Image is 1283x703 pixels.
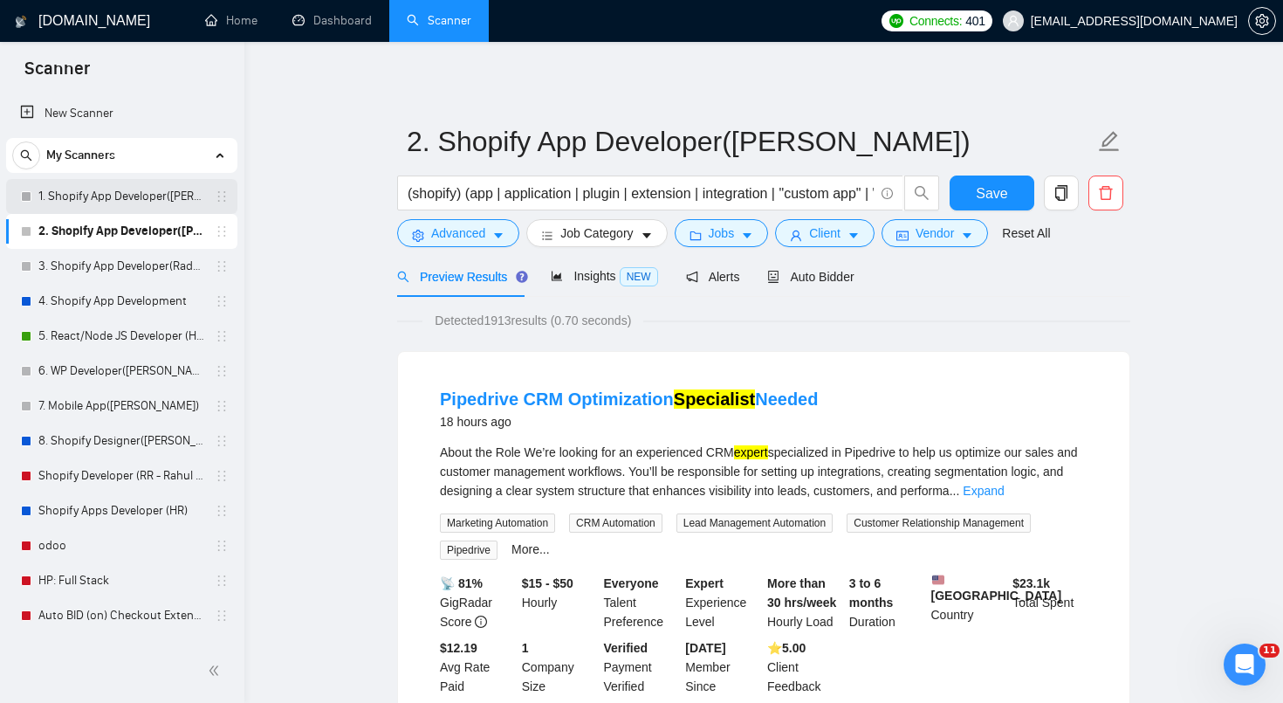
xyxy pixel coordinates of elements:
li: New Scanner [6,96,237,131]
span: Preview Results [397,270,523,284]
span: ... [950,484,960,498]
input: Scanner name... [407,120,1094,163]
span: Detected 1913 results (0.70 seconds) [422,311,643,330]
button: go back [11,7,45,40]
div: GigRadar Score [436,574,518,631]
a: 8. Shopify Designer([PERSON_NAME]) [38,424,204,458]
span: Pipedrive [440,541,497,560]
a: 7. Mobile App([PERSON_NAME]) [38,389,204,424]
span: Customer Relationship Management [847,513,1031,533]
a: odoo [38,528,204,563]
span: delete [1089,185,1122,201]
b: 1 [522,641,529,655]
input: Search Freelance Jobs... [408,183,874,204]
a: dashboardDashboard [292,13,372,28]
img: logo [15,8,27,36]
button: Collapse window [525,7,558,40]
span: holder [215,364,229,378]
span: robot [767,271,779,283]
a: 1. Shopify App Developer([PERSON_NAME]) [38,179,204,214]
span: 11 [1259,644,1280,658]
span: search [13,149,39,162]
div: Payment Verified [600,638,683,696]
span: Advanced [431,224,485,243]
span: holder [215,224,229,238]
span: Job Category [560,224,633,243]
div: Avg Rate Paid [436,638,518,696]
span: Insights [551,269,657,283]
a: 2. Shopify App Developer([PERSON_NAME]) [38,214,204,249]
span: Connects: [909,11,962,31]
span: CRM Automation [569,513,662,533]
span: Scanner [10,56,104,93]
a: New Scanner [20,96,223,131]
button: setting [1248,7,1276,35]
b: Expert [685,576,724,590]
span: double-left [208,662,225,679]
a: HP: Full Stack [38,563,204,598]
button: Save [950,176,1034,210]
span: NEW [620,267,658,286]
span: caret-down [961,229,973,242]
b: ⭐️ 5.00 [767,641,806,655]
span: caret-down [492,229,504,242]
a: 3. Shopify App Developer(Radhika - TM) [38,249,204,284]
button: copy [1044,176,1079,210]
b: 3 to 6 months [849,576,894,610]
span: user [1007,15,1019,27]
span: Alerts [686,270,740,284]
a: Pipedrive CRM OptimizationSpecialistNeeded [440,389,818,409]
a: More... [511,542,550,556]
a: Auto BID (on) Checkout Extension Shopify - RR [38,598,204,633]
span: caret-down [641,229,653,242]
span: edit [1098,130,1121,153]
a: searchScanner [407,13,471,28]
b: [DATE] [685,641,725,655]
span: Save [976,183,1007,204]
b: $ 23.1k [1012,576,1050,590]
span: Lead Management Automation [676,513,833,533]
span: holder [215,294,229,308]
span: holder [215,434,229,448]
span: holder [215,609,229,623]
b: Everyone [604,576,659,590]
div: Hourly [518,574,600,631]
span: idcard [896,229,909,242]
a: Custom Shopify Development (RR - Radhika R) [38,633,204,668]
span: Jobs [709,224,735,243]
b: More than 30 hrs/week [767,576,836,610]
a: 5. React/Node JS Developer (HR) [38,319,204,354]
span: caret-down [741,229,753,242]
span: caret-down [847,229,860,242]
div: Client Feedback [764,638,846,696]
b: Verified [604,641,648,655]
span: holder [215,259,229,273]
span: Marketing Automation [440,513,555,533]
b: 📡 81% [440,576,483,590]
div: Experience Level [682,574,764,631]
span: search [397,271,409,283]
span: search [905,185,938,201]
b: $12.19 [440,641,477,655]
a: homeHome [205,13,257,28]
a: Expand [963,484,1004,498]
div: Company Size [518,638,600,696]
a: setting [1248,14,1276,28]
span: setting [412,229,424,242]
span: area-chart [551,270,563,282]
div: Duration [846,574,928,631]
span: holder [215,574,229,588]
span: folder [690,229,702,242]
span: info-circle [882,188,893,199]
span: holder [215,504,229,518]
div: Close [558,7,589,38]
div: Total Spent [1009,574,1091,631]
div: Talent Preference [600,574,683,631]
span: holder [215,329,229,343]
span: holder [215,399,229,413]
span: Client [809,224,840,243]
b: $15 - $50 [522,576,573,590]
span: setting [1249,14,1275,28]
img: upwork-logo.png [889,14,903,28]
div: About the Role We’re looking for an experienced CRM specialized in Pipedrive to help us optimize ... [440,443,1087,500]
